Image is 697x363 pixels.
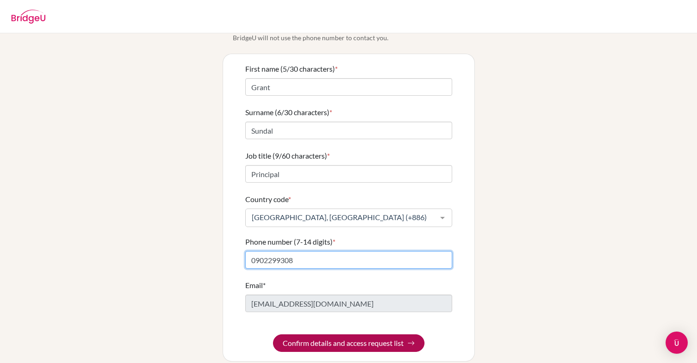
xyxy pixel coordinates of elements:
[245,63,338,74] label: First name (5/30 characters)
[245,150,330,161] label: Job title (9/60 characters)
[249,213,433,222] span: [GEOGRAPHIC_DATA], [GEOGRAPHIC_DATA] (+886)
[245,280,266,291] label: Email*
[245,251,452,269] input: Enter your number
[245,78,452,96] input: Enter your first name
[666,332,688,354] div: Open Intercom Messenger
[407,339,415,347] img: Arrow right
[245,165,452,183] input: Enter your job title
[245,236,335,247] label: Phone number (7-14 digits)
[11,10,46,24] img: BridgeU logo
[245,194,291,205] label: Country code
[245,122,452,139] input: Enter your surname
[273,334,424,352] button: Confirm details and access request list
[245,107,332,118] label: Surname (6/30 characters)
